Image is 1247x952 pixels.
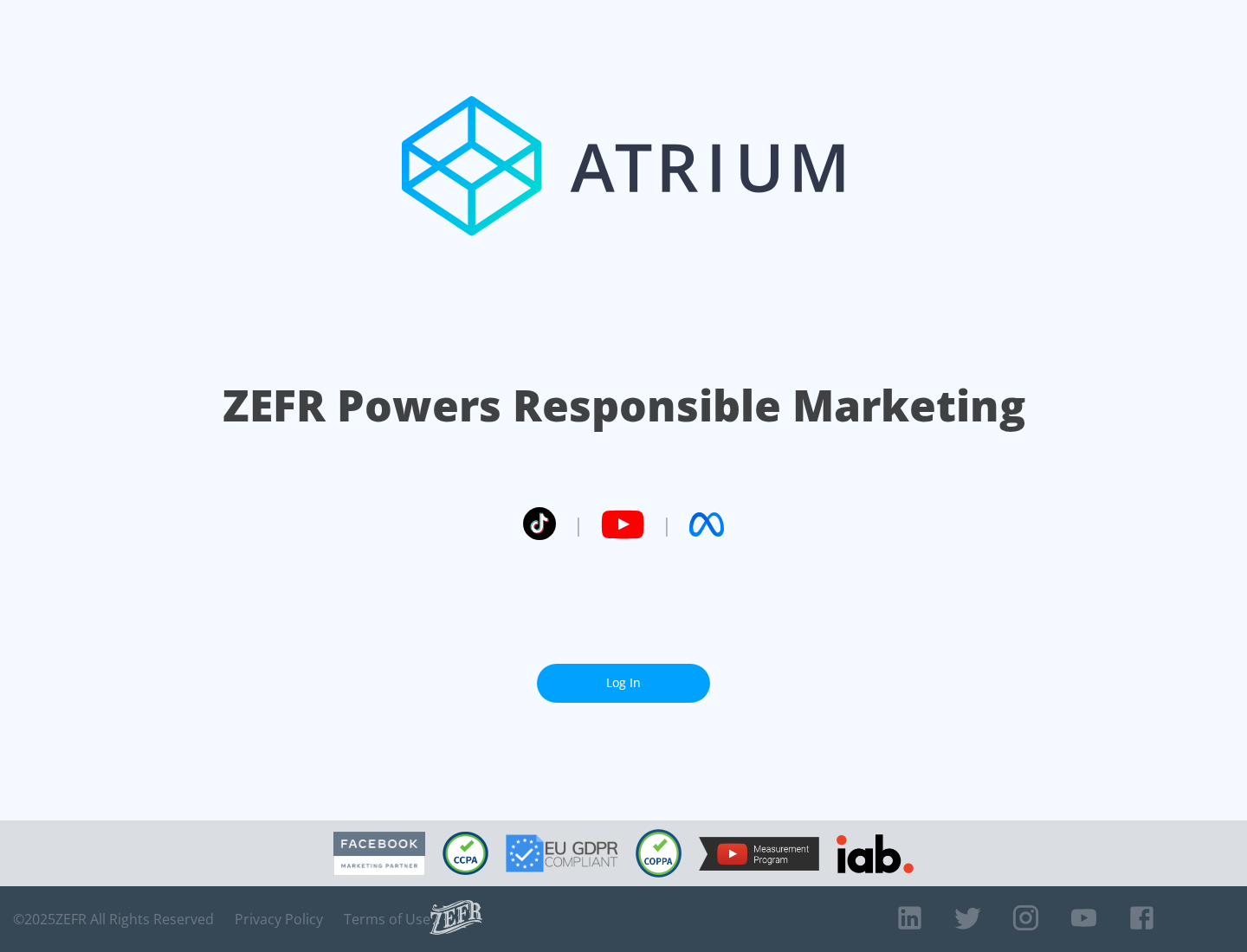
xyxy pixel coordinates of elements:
a: Terms of Use [344,910,430,928]
a: Privacy Policy [235,910,323,928]
img: Facebook Marketing Partner [333,832,425,876]
img: CCPA Compliant [443,832,488,875]
span: | [662,511,672,537]
span: | [573,511,584,537]
img: YouTube Measurement Program [699,837,819,871]
img: IAB [837,834,914,873]
img: GDPR Compliant [506,834,618,872]
a: Log In [537,664,710,703]
h1: ZEFR Powers Responsible Marketing [223,376,1025,435]
img: COPPA Compliant [636,829,682,878]
span: © 2025 ZEFR All Rights Reserved [13,910,214,928]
